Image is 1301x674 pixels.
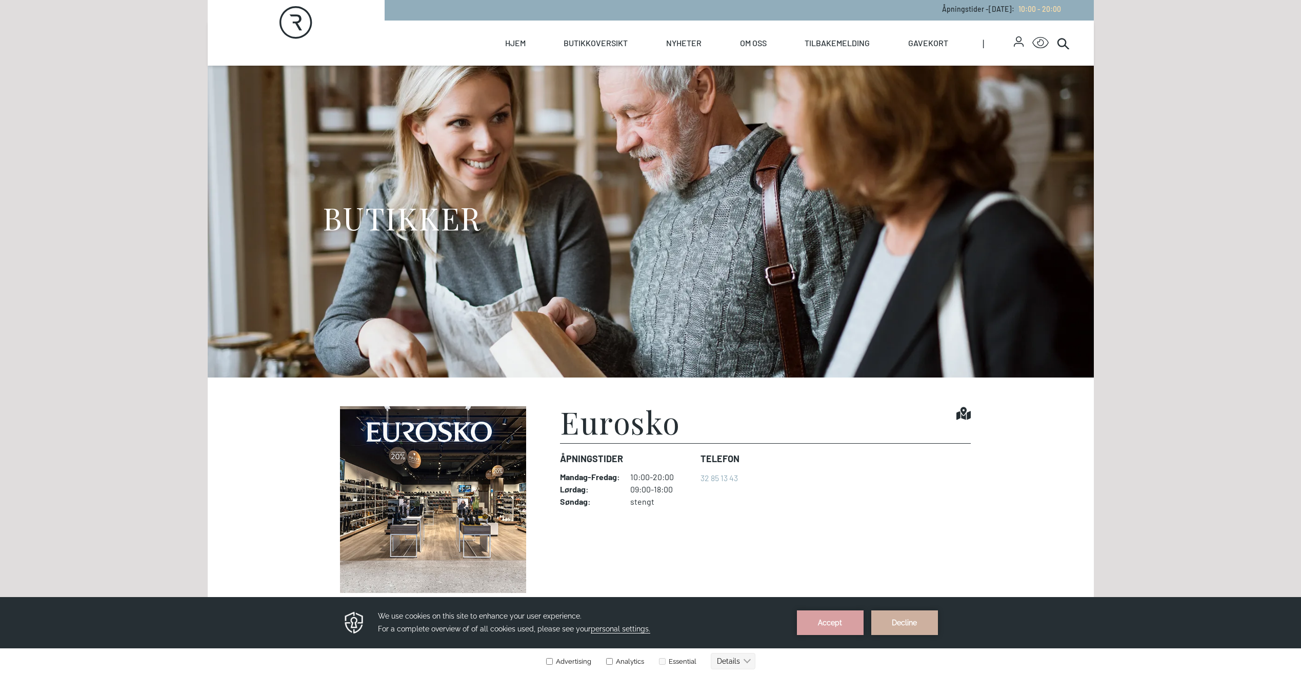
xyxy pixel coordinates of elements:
[659,61,666,68] input: Essential
[606,61,613,68] input: Analytics
[564,21,628,66] a: Butikkoversikt
[983,21,1014,66] span: |
[850,225,886,233] details: Attribution
[1014,5,1061,13] a: 10:00 - 20:00
[797,13,864,38] button: Accept
[560,497,620,507] dt: Søndag :
[871,13,938,38] button: Decline
[560,472,620,482] dt: Mandag - Fredag :
[604,61,644,68] label: Analytics
[717,60,740,68] text: Details
[711,56,755,72] button: Details
[805,21,870,66] a: Tilbakemelding
[630,497,692,507] dd: stengt
[323,199,481,237] h1: BUTIKKER
[505,21,526,66] a: Hjem
[630,472,692,482] dd: 10:00-20:00
[546,61,591,68] label: Advertising
[378,13,784,38] h3: We use cookies on this site to enhance your user experience. For a complete overview of of all co...
[908,21,948,66] a: Gavekort
[343,13,365,38] img: Privacy reminder
[560,406,680,437] h1: Eurosko
[546,61,553,68] input: Advertising
[666,21,702,66] a: Nyheter
[591,28,650,36] span: personal settings.
[852,227,877,232] div: © Mappedin
[700,452,739,466] dt: Telefon
[657,61,696,68] label: Essential
[560,452,692,466] dt: Åpningstider
[700,473,738,483] a: 32 85 13 43
[1032,35,1049,51] button: Open Accessibility Menu
[630,484,692,494] dd: 09:00-18:00
[942,4,1061,14] p: Åpningstider - [DATE] :
[1018,5,1061,13] span: 10:00 - 20:00
[560,484,620,494] dt: Lørdag :
[740,21,767,66] a: Om oss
